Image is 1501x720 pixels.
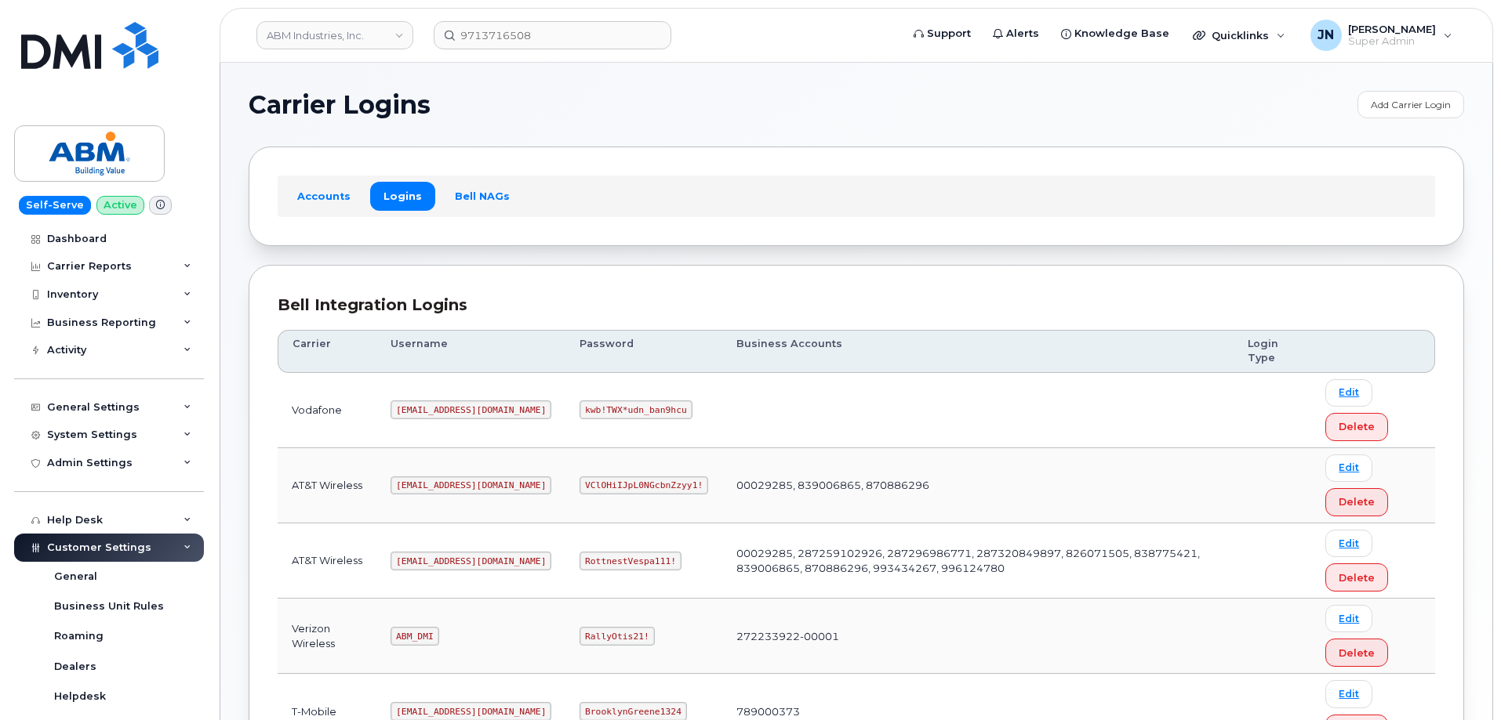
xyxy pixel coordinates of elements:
div: Bell Integration Logins [278,294,1435,317]
button: Delete [1325,488,1388,516]
span: Delete [1339,494,1375,509]
th: Login Type [1234,330,1311,373]
code: [EMAIL_ADDRESS][DOMAIN_NAME] [391,552,551,570]
button: Delete [1325,563,1388,592]
th: Password [565,330,722,373]
td: AT&T Wireless [278,523,376,599]
td: 272233922-00001 [722,599,1234,674]
code: ABM_DMI [391,627,438,646]
code: VClOHiIJpL0NGcbnZzyy1! [580,476,708,495]
span: Delete [1339,419,1375,434]
span: Delete [1339,646,1375,660]
td: Vodafone [278,373,376,448]
code: RottnestVespa111! [580,552,681,570]
button: Delete [1325,639,1388,667]
span: Carrier Logins [249,93,431,117]
button: Delete [1325,413,1388,441]
a: Edit [1325,680,1372,707]
a: Edit [1325,605,1372,632]
a: Edit [1325,530,1372,557]
td: AT&T Wireless [278,448,376,523]
th: Business Accounts [722,330,1234,373]
td: Verizon Wireless [278,599,376,674]
th: Username [376,330,565,373]
code: [EMAIL_ADDRESS][DOMAIN_NAME] [391,400,551,419]
code: [EMAIL_ADDRESS][DOMAIN_NAME] [391,476,551,495]
a: Edit [1325,379,1372,407]
code: RallyOtis21! [580,627,654,646]
span: Delete [1339,570,1375,585]
td: 00029285, 839006865, 870886296 [722,448,1234,523]
a: Logins [370,182,435,210]
code: kwb!TWX*udn_ban9hcu [580,400,692,419]
a: Accounts [284,182,364,210]
td: 00029285, 287259102926, 287296986771, 287320849897, 826071505, 838775421, 839006865, 870886296, 9... [722,523,1234,599]
a: Bell NAGs [442,182,523,210]
th: Carrier [278,330,376,373]
a: Edit [1325,454,1372,482]
a: Add Carrier Login [1357,91,1464,118]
